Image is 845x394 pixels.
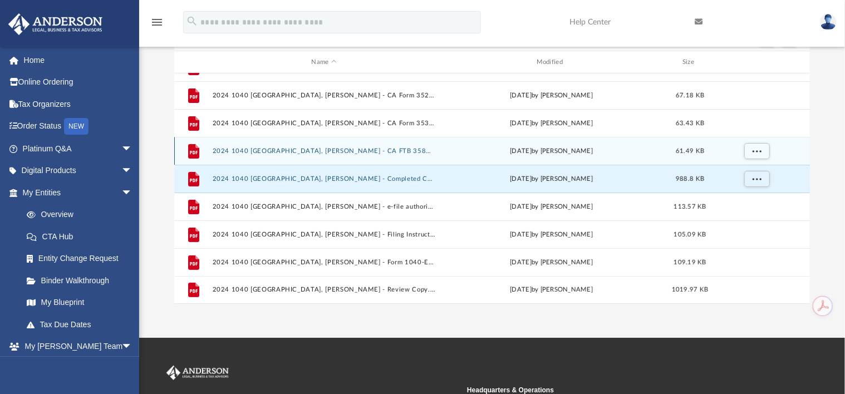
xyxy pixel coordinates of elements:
[674,232,706,238] span: 105.09 KB
[213,203,435,210] button: 2024 1040 [GEOGRAPHIC_DATA], [PERSON_NAME] - e-file authorization - please sign.pdf
[744,143,770,160] button: More options
[672,287,709,293] span: 1019.97 KB
[16,248,149,270] a: Entity Change Request
[150,21,164,29] a: menu
[676,176,704,182] span: 988.8 KB
[164,366,231,380] img: Anderson Advisors Platinum Portal
[213,120,435,127] button: 2024 1040 [GEOGRAPHIC_DATA], [PERSON_NAME] - CA Form 3536 Payment Voucher.pdf
[121,160,144,183] span: arrow_drop_down
[16,204,149,226] a: Overview
[674,204,706,210] span: 113.57 KB
[8,137,149,160] a: Platinum Q&Aarrow_drop_down
[8,160,149,182] a: Digital Productsarrow_drop_down
[213,147,435,155] button: 2024 1040 [GEOGRAPHIC_DATA], [PERSON_NAME] - CA FTB 3588 Payment Voucher.pdf
[16,225,149,248] a: CTA Hub
[440,230,663,240] div: [DATE] by [PERSON_NAME]
[440,57,663,67] div: Modified
[668,57,713,67] div: Size
[440,119,663,129] div: [DATE] by [PERSON_NAME]
[674,259,706,265] span: 109.19 KB
[8,71,149,93] a: Online Ordering
[121,336,144,358] span: arrow_drop_down
[440,91,663,101] div: [DATE] by [PERSON_NAME]
[16,292,144,314] a: My Blueprint
[5,13,106,35] img: Anderson Advisors Platinum Portal
[16,313,149,336] a: Tax Due Dates
[440,258,663,268] div: [DATE] by [PERSON_NAME]
[8,49,149,71] a: Home
[8,115,149,138] a: Order StatusNEW
[676,120,704,126] span: 63.43 KB
[8,181,149,204] a: My Entitiesarrow_drop_down
[213,92,435,99] button: 2024 1040 [GEOGRAPHIC_DATA], [PERSON_NAME] - CA Form 3522 Payment Voucher.pdf
[64,118,89,135] div: NEW
[186,15,198,27] i: search
[440,146,663,156] div: [DATE] by [PERSON_NAME]
[440,285,663,295] div: [DATE] by [PERSON_NAME]
[179,57,207,67] div: id
[213,287,435,294] button: 2024 1040 [GEOGRAPHIC_DATA], [PERSON_NAME] - Review Copy.pdf
[8,336,144,358] a: My [PERSON_NAME] Teamarrow_drop_down
[8,93,149,115] a: Tax Organizers
[676,92,704,98] span: 67.18 KB
[16,269,149,292] a: Binder Walkthrough
[212,57,435,67] div: Name
[121,181,144,204] span: arrow_drop_down
[440,174,663,184] div: [DATE] by [PERSON_NAME]
[718,57,795,67] div: id
[744,171,770,188] button: More options
[213,231,435,238] button: 2024 1040 [GEOGRAPHIC_DATA], [PERSON_NAME] - Filing Instructions.pdf
[213,175,435,183] button: 2024 1040 [GEOGRAPHIC_DATA], [PERSON_NAME] - Completed Copy.pdf
[676,148,704,154] span: 61.49 KB
[440,202,663,212] div: [DATE] by [PERSON_NAME]
[174,73,810,304] div: grid
[820,14,837,30] img: User Pic
[121,137,144,160] span: arrow_drop_down
[150,16,164,29] i: menu
[213,259,435,266] button: 2024 1040 [GEOGRAPHIC_DATA], [PERSON_NAME] - Form 1040-ES Estimated Tax Payment.pdf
